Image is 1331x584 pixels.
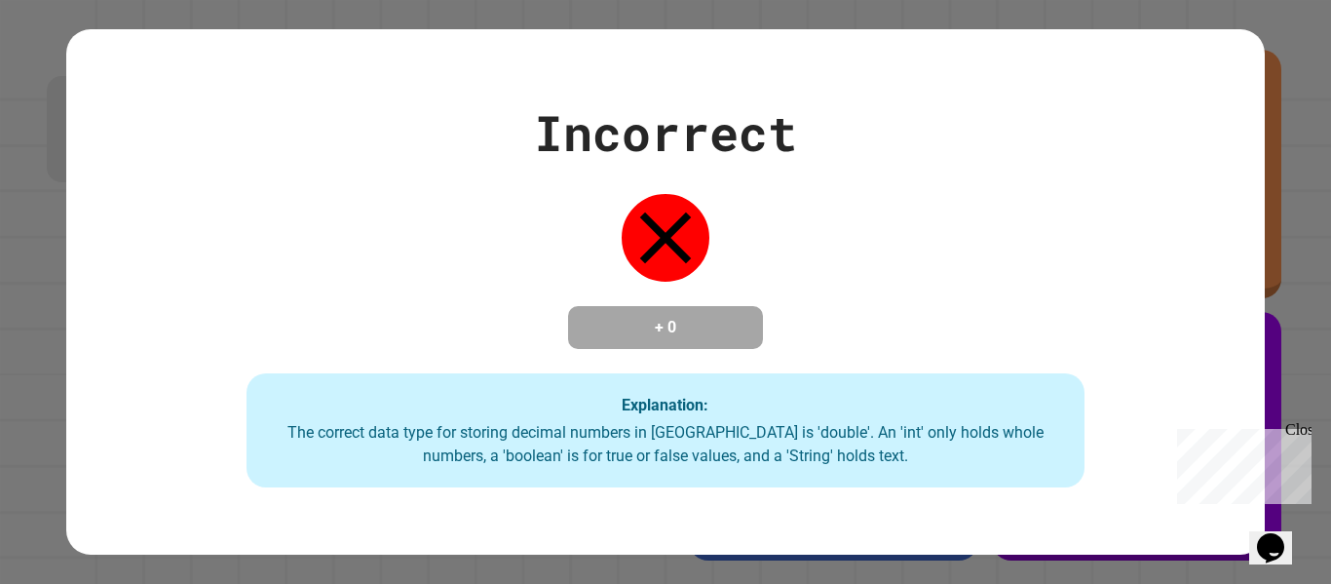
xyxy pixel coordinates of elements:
iframe: chat widget [1169,421,1312,504]
div: Chat with us now!Close [8,8,134,124]
strong: Explanation: [622,395,708,413]
div: The correct data type for storing decimal numbers in [GEOGRAPHIC_DATA] is 'double'. An 'int' only... [266,421,1066,468]
div: Incorrect [534,97,797,170]
h4: + 0 [588,316,743,339]
iframe: chat widget [1249,506,1312,565]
